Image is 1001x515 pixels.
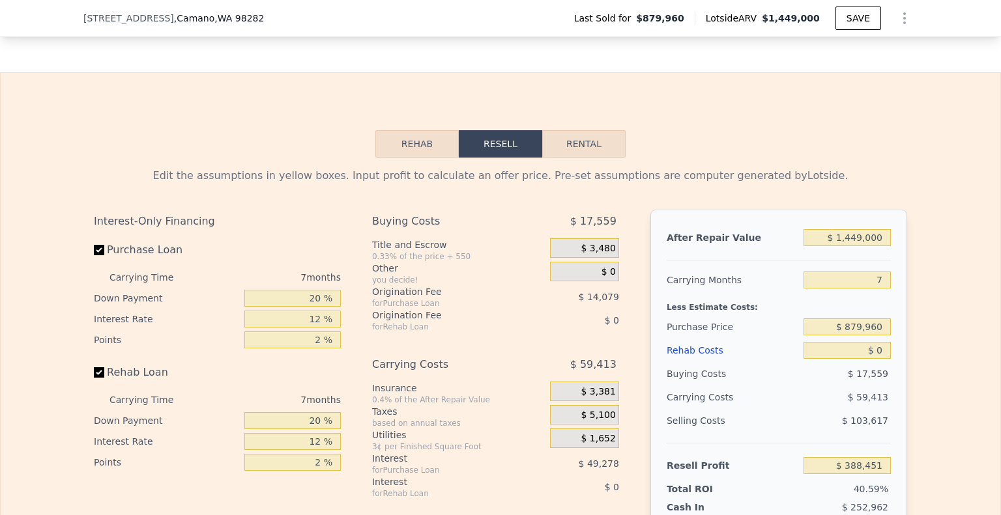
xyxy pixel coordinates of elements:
[109,267,194,288] div: Carrying Time
[835,7,881,30] button: SAVE
[372,353,517,376] div: Carrying Costs
[667,315,798,339] div: Purchase Price
[581,386,615,398] span: $ 3,381
[199,267,341,288] div: 7 months
[667,409,798,432] div: Selling Costs
[667,385,748,409] div: Carrying Costs
[579,458,619,469] span: $ 49,278
[667,268,798,292] div: Carrying Months
[94,329,239,350] div: Points
[848,392,888,402] span: $ 59,413
[605,482,619,492] span: $ 0
[94,210,341,233] div: Interest-Only Financing
[581,243,615,255] span: $ 3,480
[372,488,517,499] div: for Rehab Loan
[667,454,798,477] div: Resell Profit
[94,431,239,452] div: Interest Rate
[372,210,517,233] div: Buying Costs
[199,389,341,410] div: 7 months
[667,482,748,495] div: Total ROI
[372,275,545,285] div: you decide!
[579,292,619,302] span: $ 14,079
[848,369,888,379] span: $ 17,559
[94,168,907,184] div: Edit the assumptions in yellow boxes. Input profit to calculate an offer price. Pre-set assumptio...
[372,262,545,275] div: Other
[372,322,517,332] div: for Rehab Loan
[372,309,517,322] div: Origination Fee
[892,5,918,31] button: Show Options
[581,410,615,421] span: $ 5,100
[372,475,517,488] div: Interest
[372,382,545,395] div: Insurance
[667,339,798,362] div: Rehab Costs
[94,367,104,378] input: Rehab Loan
[667,362,798,385] div: Buying Costs
[94,361,239,384] label: Rehab Loan
[372,238,545,251] div: Title and Escrow
[542,130,626,158] button: Rental
[372,465,517,475] div: for Purchase Loan
[762,13,820,23] span: $1,449,000
[372,405,545,418] div: Taxes
[636,12,684,25] span: $879,960
[667,226,798,249] div: After Repair Value
[94,452,239,473] div: Points
[372,395,545,405] div: 0.4% of the After Repair Value
[94,245,104,255] input: Purchase Loan
[581,433,615,445] span: $ 1,652
[372,251,545,262] div: 0.33% of the price + 550
[842,415,888,426] span: $ 103,617
[94,288,239,309] div: Down Payment
[706,12,762,25] span: Lotside ARV
[214,13,264,23] span: , WA 98282
[570,353,617,376] span: $ 59,413
[83,12,174,25] span: [STREET_ADDRESS]
[372,298,517,309] div: for Purchase Loan
[667,292,891,315] div: Less Estimate Costs:
[854,484,888,494] span: 40.59%
[375,130,459,158] button: Rehab
[94,309,239,329] div: Interest Rate
[459,130,542,158] button: Resell
[94,238,239,262] label: Purchase Loan
[372,441,545,452] div: 3¢ per Finished Square Foot
[372,428,545,441] div: Utilities
[574,12,637,25] span: Last Sold for
[602,266,616,278] span: $ 0
[570,210,617,233] span: $ 17,559
[842,502,888,512] span: $ 252,962
[372,452,517,465] div: Interest
[109,389,194,410] div: Carrying Time
[372,418,545,428] div: based on annual taxes
[605,315,619,326] span: $ 0
[372,285,517,298] div: Origination Fee
[174,12,265,25] span: , Camano
[667,501,748,514] div: Cash In
[94,410,239,431] div: Down Payment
